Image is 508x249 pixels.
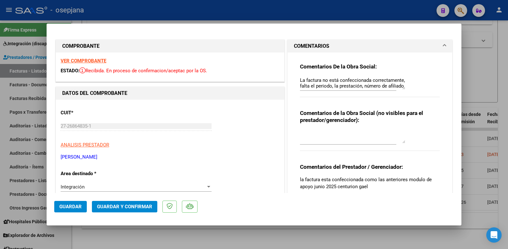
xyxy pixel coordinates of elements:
span: Recibida. En proceso de confirmacion/aceptac por la OS. [79,68,207,74]
button: Guardar y Confirmar [92,201,157,212]
p: Area destinado * [61,170,126,177]
strong: COMPROBANTE [62,43,100,49]
mat-expansion-panel-header: COMENTARIOS [288,40,452,53]
button: Guardar [54,201,87,212]
p: [PERSON_NAME] [61,153,280,161]
span: ESTADO: [61,68,79,74]
span: Guardar y Confirmar [97,204,152,210]
p: la factura esta confeccionada como las anteriores modulo de apoyo junio 2025 centurion gael [300,176,440,190]
a: VER COMPROBANTE [61,58,106,64]
h1: COMENTARIOS [294,42,329,50]
span: Guardar [59,204,82,210]
strong: DATOS DEL COMPROBANTE [62,90,127,96]
p: CUIT [61,109,126,117]
div: Open Intercom Messenger [486,227,502,243]
strong: Comentarios del Prestador / Gerenciador: [300,164,403,170]
span: ANALISIS PRESTADOR [61,142,109,148]
strong: Comentarios de la Obra Social (no visibles para el prestador/gerenciador): [300,110,423,123]
span: Integración [61,184,85,190]
strong: Comentarios De la Obra Social: [300,63,377,70]
div: COMENTARIOS [288,53,452,219]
